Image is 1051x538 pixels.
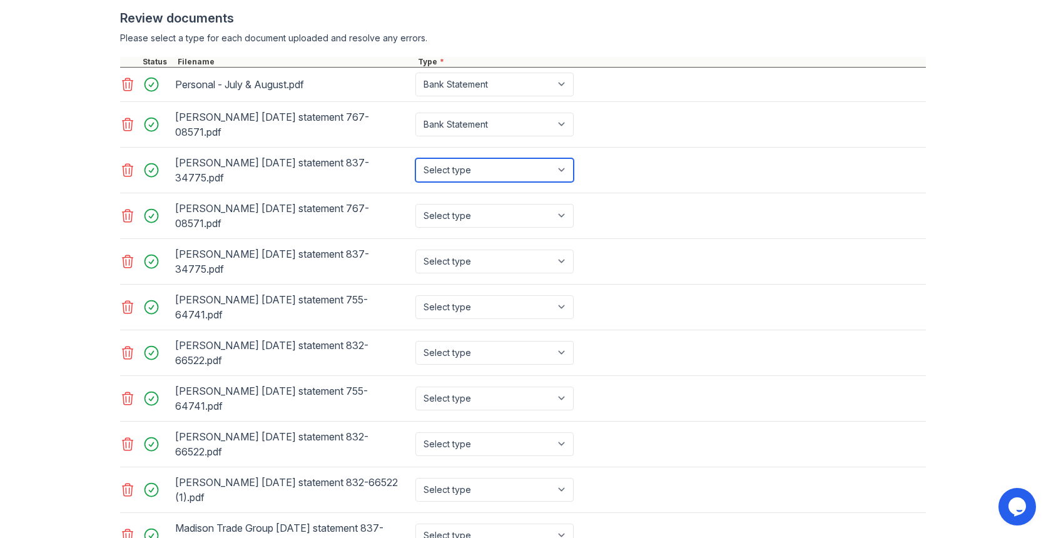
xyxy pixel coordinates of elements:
div: [PERSON_NAME] [DATE] statement 767-08571.pdf [175,107,410,142]
div: [PERSON_NAME] [DATE] statement 837-34775.pdf [175,153,410,188]
iframe: chat widget [998,488,1038,525]
div: [PERSON_NAME] [DATE] statement 767-08571.pdf [175,198,410,233]
div: [PERSON_NAME] [DATE] statement 832-66522.pdf [175,335,410,370]
div: Review documents [120,9,926,27]
div: Type [415,57,926,67]
div: Please select a type for each document uploaded and resolve any errors. [120,32,926,44]
div: [PERSON_NAME] [DATE] statement 832-66522 (1).pdf [175,472,410,507]
div: [PERSON_NAME] [DATE] statement 755-64741.pdf [175,290,410,325]
div: [PERSON_NAME] [DATE] statement 755-64741.pdf [175,381,410,416]
div: Filename [175,57,415,67]
div: Status [140,57,175,67]
div: Personal - July & August.pdf [175,74,410,94]
div: [PERSON_NAME] [DATE] statement 837-34775.pdf [175,244,410,279]
div: [PERSON_NAME] [DATE] statement 832-66522.pdf [175,427,410,462]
